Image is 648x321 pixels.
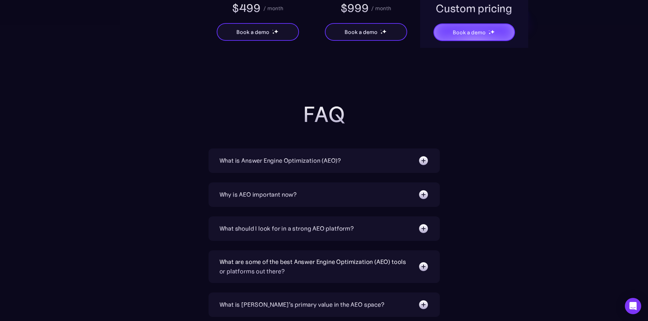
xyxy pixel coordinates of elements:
div: What should I look for in a strong AEO platform? [219,224,354,233]
img: star [272,30,273,31]
img: star [382,29,386,34]
img: star [380,30,381,31]
div: What is [PERSON_NAME]’s primary value in the AEO space? [219,300,384,309]
img: star [488,30,489,31]
img: star [274,29,278,34]
img: star [488,32,491,35]
img: star [490,30,495,34]
div: Open Intercom Messenger [625,298,641,314]
div: Book a demo [453,28,485,36]
h2: FAQ [188,102,460,127]
div: / month [263,4,283,12]
div: Why is AEO important now? [219,190,297,199]
div: What is Answer Engine Optimization (AEO)? [219,156,341,165]
div: What are some of the best Answer Engine Optimization (AEO) tools or platforms out there? [219,257,411,276]
a: Book a demostarstarstar [325,23,407,41]
img: star [380,32,383,34]
a: Book a demostarstarstar [433,23,515,41]
div: Book a demo [345,28,377,36]
a: Book a demostarstarstar [217,23,299,41]
div: / month [371,4,391,12]
div: $999 [340,1,369,16]
img: star [272,32,275,34]
div: Book a demo [236,28,269,36]
div: $499 [232,1,261,16]
div: Custom pricing [436,1,512,16]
